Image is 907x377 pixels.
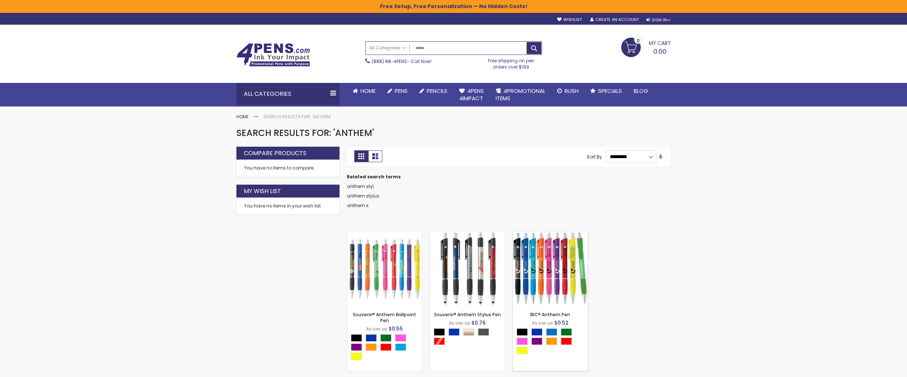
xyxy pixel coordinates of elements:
div: Green [561,328,572,336]
a: Souvenir® Anthem Ballpoint Pen [353,311,416,324]
div: Turquoise [395,343,406,351]
span: Pencils [427,87,447,95]
div: Black [434,328,445,336]
a: Souvenir® Anthem Stylus Pen [430,231,505,237]
div: Yellow [351,353,362,360]
div: Black [351,334,362,342]
div: Select A Color [517,328,588,356]
div: Free shipping on pen orders over $199 [480,55,542,70]
a: Wishlist [557,17,582,22]
a: Pens [382,83,414,99]
span: $0.55 [389,325,403,332]
div: Orange [366,343,377,351]
span: Rush [565,87,579,95]
span: As low as [532,320,553,326]
strong: My Wish List [244,187,281,195]
span: As low as [449,320,470,326]
span: Search results for: 'anthem' [236,127,374,139]
div: Champagne [463,328,474,336]
a: Home [347,83,382,99]
div: Yellow [517,347,528,354]
div: All Categories [236,83,340,105]
div: Orange [546,338,557,345]
div: Black [517,328,528,336]
span: 4PROMOTIONAL ITEMS [496,87,545,102]
span: Pens [395,87,408,95]
span: Home [361,87,376,95]
a: Souvenir® Anthem Stylus Pen [434,311,501,318]
a: 4Pens4impact [453,83,490,107]
a: (888) 88-4PENS [372,58,407,64]
span: All Categories [369,45,406,51]
div: Purple [351,343,362,351]
strong: Compare Products [244,149,306,157]
div: Red [561,338,572,345]
a: BIC® Anthem Pen [513,231,588,237]
div: Select A Color [434,328,505,347]
a: Specials [584,83,628,99]
a: All Categories [366,42,410,54]
strong: Search results for: 'anthem' [263,114,331,120]
div: Blue [449,328,460,336]
a: Rush [551,83,584,99]
div: Red [380,343,391,351]
img: Souvenir® Anthem Ballpoint Pen [347,231,422,306]
a: Home [236,114,249,120]
span: Blog [634,87,648,95]
div: Purple [531,338,542,345]
span: As low as [366,326,387,332]
a: Pencils [414,83,453,99]
div: Blue Light [546,328,557,336]
a: 4PROMOTIONALITEMS [490,83,551,107]
a: Souvenir® Anthem Ballpoint Pen [347,231,422,237]
div: Green [380,334,391,342]
a: BIC® Anthem Pen [530,311,570,318]
div: Blue [366,334,377,342]
img: Souvenir® Anthem Stylus Pen [430,231,505,306]
span: Specials [598,87,622,95]
dt: Related search terms [347,174,671,180]
a: anthem styl [347,183,374,189]
div: Pink [517,338,528,345]
div: Sign In [646,17,671,23]
span: 0 [637,37,640,44]
span: $0.76 [471,319,486,327]
div: Pink [395,334,406,342]
img: 4Pens Custom Pens and Promotional Products [236,43,310,67]
div: You have no items in your wish list. [244,203,332,209]
a: 0.00 0 [621,38,671,56]
span: - Call Now! [372,58,432,64]
strong: Grid [354,150,368,162]
span: 4Pens 4impact [459,87,484,102]
a: Blog [628,83,654,99]
a: Create an Account [590,17,639,22]
div: Gunmetal [478,328,489,336]
span: $0.52 [554,319,569,327]
a: anthem stylus [347,193,379,199]
div: Blue [531,328,542,336]
img: BIC® Anthem Pen [513,231,588,306]
label: Sort By [587,153,602,160]
div: You have no items to compare. [236,160,340,177]
a: anthem s [347,202,369,209]
span: 0.00 [653,47,667,56]
div: Select A Color [351,334,422,362]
